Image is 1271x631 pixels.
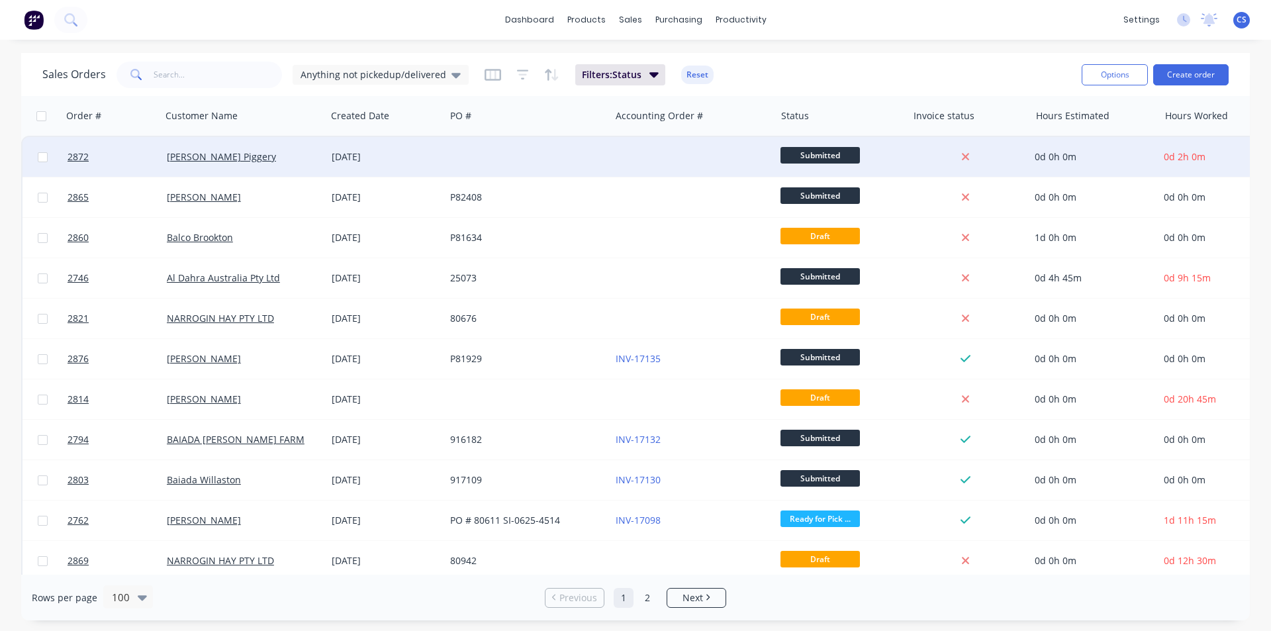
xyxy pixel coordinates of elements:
[167,433,305,446] a: BAIADA [PERSON_NAME] FARM
[616,109,703,122] div: Accounting Order #
[68,218,167,258] a: 2860
[167,312,274,324] a: NARROGIN HAY PTY LTD
[561,10,612,30] div: products
[68,393,89,406] span: 2814
[332,473,440,487] div: [DATE]
[1164,231,1205,244] span: 0d 0h 0m
[683,591,703,605] span: Next
[616,514,661,526] a: INV-17098
[450,473,597,487] div: 917109
[167,473,241,486] a: Baiada Willaston
[68,271,89,285] span: 2746
[450,271,597,285] div: 25073
[68,137,167,177] a: 2872
[637,588,657,608] a: Page 2
[780,147,860,164] span: Submitted
[68,177,167,217] a: 2865
[332,312,440,325] div: [DATE]
[167,271,280,284] a: Al Dahra Australia Pty Ltd
[165,109,238,122] div: Customer Name
[612,10,649,30] div: sales
[780,268,860,285] span: Submitted
[780,187,860,204] span: Submitted
[781,109,809,122] div: Status
[154,62,283,88] input: Search...
[68,258,167,298] a: 2746
[1164,433,1205,446] span: 0d 0h 0m
[780,228,860,244] span: Draft
[1035,312,1147,325] div: 0d 0h 0m
[1164,271,1211,284] span: 0d 9h 15m
[614,588,634,608] a: Page 1 is your current page
[450,109,471,122] div: PO #
[167,514,241,526] a: [PERSON_NAME]
[582,68,641,81] span: Filters: Status
[780,309,860,325] span: Draft
[1164,514,1216,526] span: 1d 11h 15m
[167,393,241,405] a: [PERSON_NAME]
[68,379,167,419] a: 2814
[667,591,726,605] a: Next page
[780,430,860,446] span: Submitted
[332,271,440,285] div: [DATE]
[1164,191,1205,203] span: 0d 0h 0m
[68,150,89,164] span: 2872
[68,352,89,365] span: 2876
[32,591,97,605] span: Rows per page
[681,66,714,84] button: Reset
[332,150,440,164] div: [DATE]
[331,109,389,122] div: Created Date
[332,191,440,204] div: [DATE]
[68,339,167,379] a: 2876
[780,349,860,365] span: Submitted
[1082,64,1148,85] button: Options
[332,352,440,365] div: [DATE]
[68,501,167,540] a: 2762
[540,588,731,608] ul: Pagination
[559,591,597,605] span: Previous
[332,514,440,527] div: [DATE]
[1035,393,1147,406] div: 0d 0h 0m
[301,68,446,81] span: Anything not pickedup/delivered
[1164,352,1205,365] span: 0d 0h 0m
[68,541,167,581] a: 2869
[68,554,89,567] span: 2869
[1035,150,1147,164] div: 0d 0h 0m
[1035,191,1147,204] div: 0d 0h 0m
[167,231,233,244] a: Balco Brookton
[66,109,101,122] div: Order #
[1153,64,1229,85] button: Create order
[1035,473,1147,487] div: 0d 0h 0m
[780,510,860,527] span: Ready for Pick ...
[42,68,106,81] h1: Sales Orders
[332,554,440,567] div: [DATE]
[24,10,44,30] img: Factory
[68,299,167,338] a: 2821
[167,150,276,163] a: [PERSON_NAME] Piggery
[1035,554,1147,567] div: 0d 0h 0m
[1035,271,1147,285] div: 0d 4h 45m
[450,514,597,527] div: PO # 80611 SI-0625-4514
[68,191,89,204] span: 2865
[68,433,89,446] span: 2794
[1164,312,1205,324] span: 0d 0h 0m
[68,312,89,325] span: 2821
[780,470,860,487] span: Submitted
[1035,514,1147,527] div: 0d 0h 0m
[1035,352,1147,365] div: 0d 0h 0m
[68,231,89,244] span: 2860
[616,352,661,365] a: INV-17135
[616,433,661,446] a: INV-17132
[1164,473,1205,486] span: 0d 0h 0m
[68,473,89,487] span: 2803
[167,191,241,203] a: [PERSON_NAME]
[450,312,597,325] div: 80676
[1035,231,1147,244] div: 1d 0h 0m
[709,10,773,30] div: productivity
[167,352,241,365] a: [PERSON_NAME]
[1036,109,1109,122] div: Hours Estimated
[450,433,597,446] div: 916182
[68,514,89,527] span: 2762
[545,591,604,605] a: Previous page
[450,554,597,567] div: 80942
